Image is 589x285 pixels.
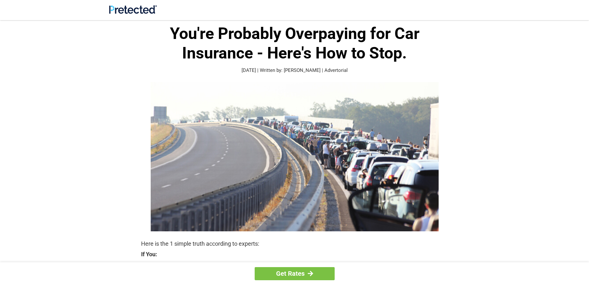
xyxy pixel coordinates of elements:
strong: If You: [141,251,448,257]
a: Get Rates [255,267,335,280]
strong: Are Currently Insured [147,260,448,269]
h1: You're Probably Overpaying for Car Insurance - Here's How to Stop. [141,24,448,63]
a: Site Logo [109,9,157,15]
p: Here is the 1 simple truth according to experts: [141,239,448,248]
p: [DATE] | Written by: [PERSON_NAME] | Advertorial [141,67,448,74]
img: Site Logo [109,5,157,14]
